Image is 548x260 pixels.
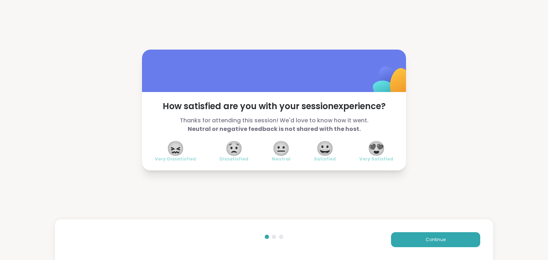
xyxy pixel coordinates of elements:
span: Dissatisfied [219,156,248,162]
span: Satisfied [314,156,336,162]
span: Continue [426,236,446,243]
span: 😍 [367,142,385,155]
span: 😖 [167,142,184,155]
img: ShareWell Logomark [356,48,427,119]
button: Continue [391,232,480,247]
b: Neutral or negative feedback is not shared with the host. [188,125,361,133]
span: Thanks for attending this session! We'd love to know how it went. [155,116,393,133]
span: Neutral [272,156,290,162]
span: Very Dissatisfied [155,156,196,162]
span: 😀 [316,142,334,155]
span: 😐 [272,142,290,155]
span: Very Satisfied [359,156,393,162]
span: 😟 [225,142,243,155]
span: How satisfied are you with your session experience? [155,101,393,112]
